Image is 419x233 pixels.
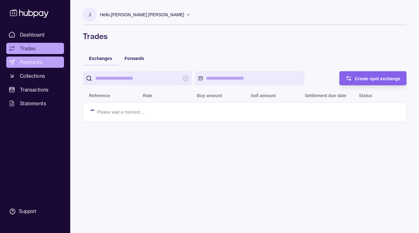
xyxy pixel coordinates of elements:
[6,29,64,40] a: Dashboard
[89,93,110,98] p: Reference
[143,93,152,98] p: Rate
[89,11,91,18] p: J
[6,98,64,109] a: Statements
[95,71,180,85] input: search
[305,93,346,98] p: Settlement due date
[89,56,112,61] span: Exchanges
[339,71,407,85] button: Create spot exchange
[6,43,64,54] a: Trades
[251,93,275,98] p: Sell amount
[100,11,184,18] p: Hello, [PERSON_NAME] [PERSON_NAME]
[355,76,401,81] span: Create spot exchange
[6,84,64,95] a: Transactions
[20,100,46,107] span: Statements
[125,56,144,61] span: Forwards
[97,109,145,116] p: Please wait a moment…
[6,70,64,82] a: Collections
[20,58,42,66] span: Payments
[20,72,45,80] span: Collections
[20,31,45,38] span: Dashboard
[359,93,372,98] p: Status
[20,86,49,93] span: Transactions
[6,57,64,68] a: Payments
[19,208,36,215] div: Support
[197,93,222,98] p: Buy amount
[83,31,407,41] h1: Trades
[20,45,36,52] span: Trades
[6,205,64,218] a: Support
